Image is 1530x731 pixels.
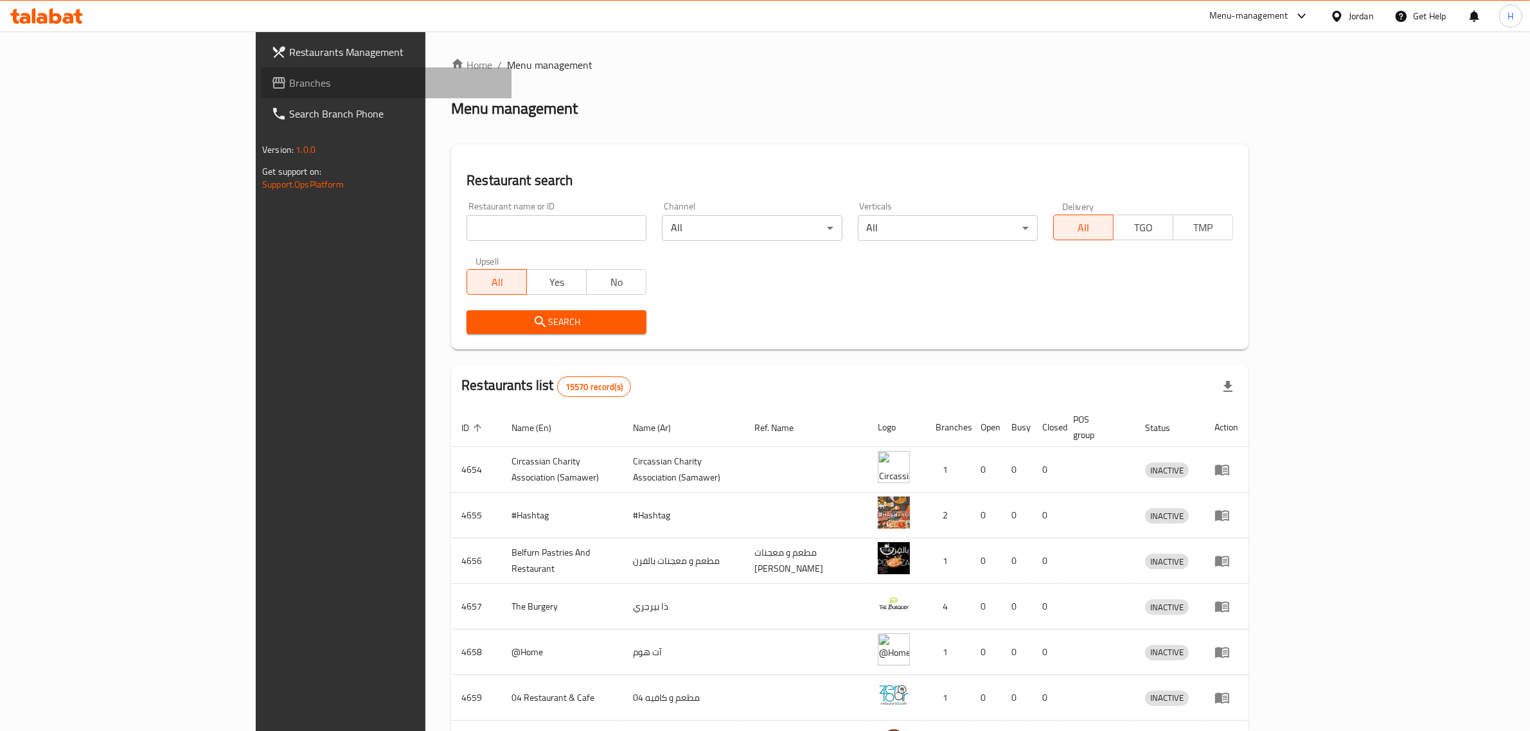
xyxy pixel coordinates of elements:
td: 0 [1032,538,1063,584]
span: Version: [262,141,294,158]
div: Total records count [557,376,631,397]
img: ​Circassian ​Charity ​Association​ (Samawer) [878,451,910,483]
img: #Hashtag [878,497,910,529]
span: All [472,273,522,292]
div: Menu [1214,507,1238,523]
td: Belfurn Pastries And Restaurant [501,538,623,584]
td: ​Circassian ​Charity ​Association​ (Samawer) [501,447,623,493]
span: 15570 record(s) [558,381,630,393]
span: Get support on: [262,163,321,180]
td: 0 [970,447,1001,493]
span: Yes [532,273,582,292]
div: INACTIVE [1145,645,1189,660]
span: Search Branch Phone [289,106,501,121]
span: Menu management [507,57,592,73]
td: The Burgery [501,584,623,630]
td: 1 [925,447,970,493]
span: TMP [1179,218,1228,237]
img: The Burgery [878,588,910,620]
button: All [467,269,527,295]
div: Menu [1214,462,1238,477]
th: Logo [867,408,925,447]
label: Upsell [476,256,499,265]
img: 04 Restaurant & Cafe [878,679,910,711]
td: 4 [925,584,970,630]
span: INACTIVE [1145,554,1189,569]
td: 2 [925,493,970,538]
img: Belfurn Pastries And Restaurant [878,542,910,574]
span: All [1059,218,1108,237]
td: 0 [1032,630,1063,675]
span: POS group [1073,412,1119,443]
span: Restaurants Management [289,44,501,60]
td: مطعم و معجنات [PERSON_NAME] [744,538,867,584]
a: Support.OpsPlatform [262,176,344,193]
td: #Hashtag [623,493,744,538]
div: Menu [1214,690,1238,705]
h2: Restaurants list [461,376,631,397]
input: Search for restaurant name or ID.. [467,215,646,241]
th: Action [1204,408,1249,447]
span: Search [477,314,636,330]
button: Yes [526,269,587,295]
span: INACTIVE [1145,691,1189,705]
th: Closed [1032,408,1063,447]
span: Name (Ar) [633,420,688,436]
th: Busy [1001,408,1032,447]
label: Delivery [1062,202,1094,211]
td: 0 [970,493,1001,538]
div: INACTIVE [1145,554,1189,569]
td: 0 [1001,675,1032,721]
td: 1 [925,538,970,584]
div: All [858,215,1038,241]
h2: Restaurant search [467,171,1233,190]
td: مطعم و معجنات بالفرن [623,538,744,584]
h2: Menu management [451,98,578,119]
span: ID [461,420,486,436]
td: 0 [1001,447,1032,493]
a: Restaurants Management [261,37,511,67]
td: 0 [1032,584,1063,630]
div: INACTIVE [1145,508,1189,524]
div: Menu [1214,644,1238,660]
div: Jordan [1349,9,1374,23]
img: @Home [878,633,910,665]
button: TMP [1173,215,1233,240]
th: Branches [925,408,970,447]
td: 0 [970,584,1001,630]
td: #Hashtag [501,493,623,538]
a: Search Branch Phone [261,98,511,129]
div: Menu [1214,553,1238,568]
span: Name (En) [511,420,568,436]
td: ذا بيرجري [623,584,744,630]
td: ​Circassian ​Charity ​Association​ (Samawer) [623,447,744,493]
td: 0 [1001,630,1032,675]
span: Branches [289,75,501,91]
span: Ref. Name [754,420,810,436]
a: Branches [261,67,511,98]
div: Export file [1213,371,1243,402]
nav: breadcrumb [451,57,1249,73]
span: H [1508,9,1513,23]
td: مطعم و كافيه 04 [623,675,744,721]
td: 1 [925,675,970,721]
button: TGO [1113,215,1173,240]
div: Menu [1214,599,1238,614]
th: Open [970,408,1001,447]
td: 0 [1001,584,1032,630]
td: 1 [925,630,970,675]
td: @Home [501,630,623,675]
span: INACTIVE [1145,463,1189,478]
div: Menu-management [1209,8,1288,24]
span: INACTIVE [1145,645,1189,660]
button: All [1053,215,1114,240]
td: آت هوم [623,630,744,675]
td: 04 Restaurant & Cafe [501,675,623,721]
td: 0 [970,630,1001,675]
td: 0 [1032,447,1063,493]
span: No [592,273,641,292]
td: 0 [1032,675,1063,721]
span: INACTIVE [1145,600,1189,615]
td: 0 [1032,493,1063,538]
